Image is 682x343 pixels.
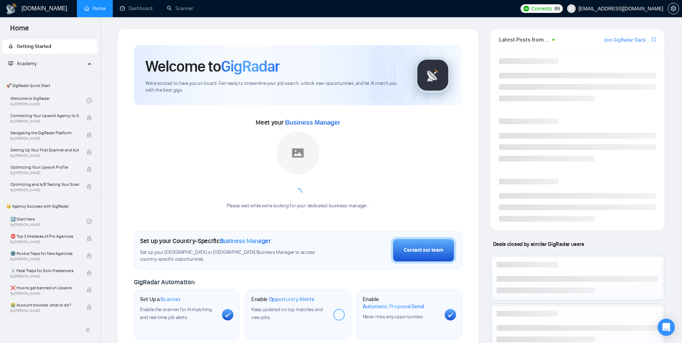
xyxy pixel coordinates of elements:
button: setting [668,3,679,14]
a: 1️⃣ Start HereBy[PERSON_NAME] [10,213,87,229]
span: Setting Up Your First Scanner and Auto-Bidder [10,146,79,154]
img: gigradar-logo.png [415,57,451,93]
h1: Enable [363,296,439,310]
span: Navigating the GigRadar Platform [10,129,79,136]
a: setting [668,6,679,11]
span: By [PERSON_NAME] [10,309,79,313]
span: loading [292,187,304,199]
span: Keep updated on top matches and new jobs. [251,306,323,320]
span: Never miss any opportunities. [363,314,424,320]
span: GigRadar Automation [134,278,194,286]
span: Optimizing and A/B Testing Your Scanner for Better Results [10,181,79,188]
span: Connects: [531,5,553,13]
span: check-circle [87,219,92,224]
span: ⛔ Top 3 Mistakes of Pro Agencies [10,233,79,240]
span: user [569,6,574,11]
a: homeHome [84,5,106,11]
span: By [PERSON_NAME] [10,291,79,296]
span: lock [87,115,92,120]
span: Getting Started [17,43,51,49]
a: dashboardDashboard [120,5,153,11]
span: We're excited to have you on board. Get ready to streamline your job search, unlock new opportuni... [145,80,403,94]
span: GigRadar [221,57,280,76]
div: Please wait while we're looking for your dedicated business manager... [222,203,374,209]
span: 😭 Account blocked: what to do? [10,301,79,309]
h1: Welcome to [145,57,280,76]
span: Connecting Your Upwork Agency to GigRadar [10,112,79,119]
span: rocket [8,44,13,49]
span: Academy [17,61,37,67]
span: double-left [85,326,92,333]
span: lock [87,305,92,310]
span: Academy [8,61,37,67]
a: Welcome to GigRadarBy[PERSON_NAME] [10,93,87,108]
span: ❌ How to get banned on Upwork [10,284,79,291]
a: export [652,36,656,43]
span: Home [4,23,35,38]
span: By [PERSON_NAME] [10,274,79,279]
span: By [PERSON_NAME] [10,119,79,124]
span: lock [87,270,92,275]
span: Meet your [256,119,340,126]
h1: Set up your Country-Specific [140,237,271,245]
h1: Enable [251,296,314,303]
span: Optimizing Your Upwork Profile [10,164,79,171]
span: By [PERSON_NAME] [10,154,79,158]
span: 89 [555,5,560,13]
span: lock [87,236,92,241]
div: Open Intercom Messenger [658,319,675,336]
span: By [PERSON_NAME] [10,136,79,141]
span: lock [87,184,92,189]
li: Getting Started [3,39,97,54]
span: Enable the scanner for AI matching and real-time job alerts. [140,306,212,320]
a: searchScanner [167,5,193,11]
span: By [PERSON_NAME] [10,188,79,192]
img: logo [6,3,17,15]
span: lock [87,167,92,172]
span: fund-projection-screen [8,61,13,66]
span: Scanner [160,296,180,303]
h1: Set Up a [140,296,180,303]
span: Business Manager [220,237,271,245]
span: Automatic Proposal Send [363,303,424,310]
div: Contact our team [404,246,443,254]
span: By [PERSON_NAME] [10,171,79,175]
a: Join GigRadar Slack Community [604,36,650,44]
span: ☠️ Fatal Traps for Solo Freelancers [10,267,79,274]
span: 🚀 GigRadar Quick Start [3,78,97,93]
span: By [PERSON_NAME] [10,257,79,261]
span: Opportunity Alerts [269,296,314,303]
span: Deals closed by similar GigRadar users [490,238,587,250]
img: upwork-logo.png [523,6,529,11]
span: lock [87,132,92,137]
button: Contact our team [391,237,456,264]
img: placeholder.png [276,131,319,174]
span: lock [87,288,92,293]
span: 👑 Agency Success with GigRadar [3,199,97,213]
span: export [652,37,656,42]
span: By [PERSON_NAME] [10,240,79,244]
span: 🌚 Rookie Traps for New Agencies [10,250,79,257]
span: Business Manager [285,119,340,126]
span: lock [87,253,92,258]
span: Set up your [GEOGRAPHIC_DATA] or [GEOGRAPHIC_DATA] Business Manager to access country-specific op... [140,249,330,263]
span: Latest Posts from the GigRadar Community [499,35,550,44]
span: lock [87,150,92,155]
span: check-circle [87,98,92,103]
